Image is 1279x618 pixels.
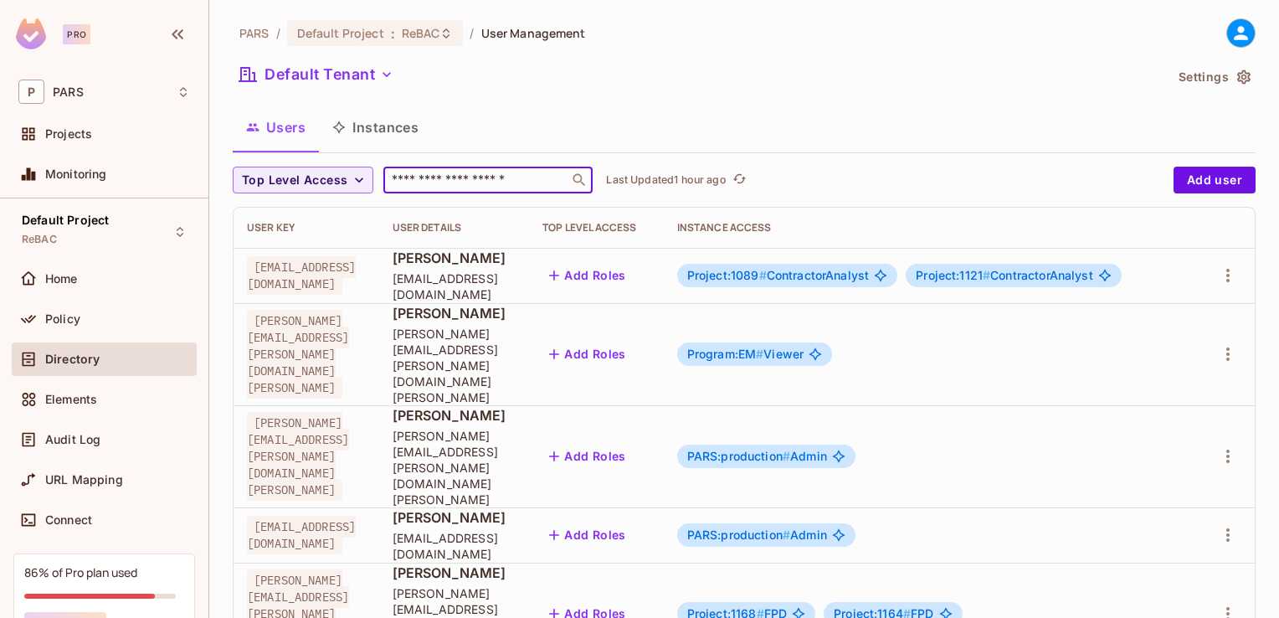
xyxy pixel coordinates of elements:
span: [EMAIL_ADDRESS][DOMAIN_NAME] [393,530,516,562]
span: the active workspace [239,25,270,41]
span: [PERSON_NAME] [393,508,516,527]
span: [EMAIL_ADDRESS][DOMAIN_NAME] [247,256,356,295]
div: User Details [393,221,516,234]
span: User Management [481,25,586,41]
span: PARS:production [687,449,790,463]
button: Add Roles [542,341,633,368]
span: refresh [732,172,747,188]
span: # [983,268,990,282]
span: Project:1089 [687,268,767,282]
span: Default Project [22,214,109,227]
button: Settings [1172,64,1256,90]
span: Project:1121 [916,268,990,282]
span: ReBAC [22,233,57,246]
span: [PERSON_NAME][EMAIL_ADDRESS][PERSON_NAME][DOMAIN_NAME][PERSON_NAME] [393,428,516,507]
span: P [18,80,44,104]
img: SReyMgAAAABJRU5ErkJggg== [16,18,46,49]
span: Directory [45,353,100,366]
li: / [276,25,280,41]
button: Add Roles [542,522,633,548]
span: ContractorAnalyst [687,269,870,282]
div: Pro [63,24,90,44]
span: ReBAC [402,25,440,41]
span: [PERSON_NAME] [393,406,516,425]
span: [PERSON_NAME][EMAIL_ADDRESS][PERSON_NAME][DOMAIN_NAME][PERSON_NAME] [393,326,516,405]
span: Home [45,272,78,286]
div: Instance Access [677,221,1184,234]
span: [PERSON_NAME][EMAIL_ADDRESS][PERSON_NAME][DOMAIN_NAME][PERSON_NAME] [247,310,349,399]
span: URL Mapping [45,473,123,487]
span: # [759,268,767,282]
span: Monitoring [45,167,107,181]
button: Add Roles [542,262,633,289]
span: Connect [45,513,92,527]
span: Top Level Access [242,170,347,191]
span: [EMAIL_ADDRESS][DOMAIN_NAME] [393,270,516,302]
span: Elements [45,393,97,406]
div: Top Level Access [542,221,650,234]
div: 86% of Pro plan used [24,564,137,580]
button: Add Roles [542,443,633,470]
span: Click to refresh data [727,170,750,190]
button: Users [233,106,319,148]
span: Projects [45,127,92,141]
span: # [783,528,790,542]
button: Top Level Access [233,167,373,193]
span: # [783,449,790,463]
span: PARS:production [687,528,790,542]
div: User Key [247,221,366,234]
span: Program:EM [687,347,764,361]
p: Last Updated 1 hour ago [606,173,726,187]
span: [PERSON_NAME][EMAIL_ADDRESS][PERSON_NAME][DOMAIN_NAME][PERSON_NAME] [247,412,349,501]
span: # [756,347,763,361]
button: Default Tenant [233,61,400,88]
span: Workspace: PARS [53,85,84,99]
span: [PERSON_NAME] [393,564,516,582]
span: Admin [687,528,827,542]
button: refresh [730,170,750,190]
span: : [390,27,396,40]
span: ContractorAnalyst [916,269,1093,282]
span: Default Project [297,25,384,41]
span: Policy [45,312,80,326]
span: Admin [687,450,827,463]
li: / [470,25,474,41]
span: [PERSON_NAME] [393,304,516,322]
span: [EMAIL_ADDRESS][DOMAIN_NAME] [247,516,356,554]
button: Add user [1174,167,1256,193]
span: [PERSON_NAME] [393,249,516,267]
button: Instances [319,106,432,148]
span: Viewer [687,348,804,361]
span: Audit Log [45,433,100,446]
